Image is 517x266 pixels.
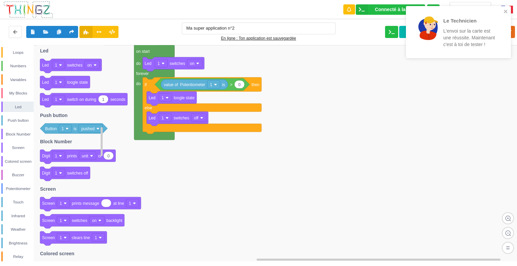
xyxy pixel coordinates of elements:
text: Led [42,97,49,102]
text: toogle state [174,96,195,100]
text: Led [42,80,49,85]
p: Le Technicien [443,17,496,24]
div: Loops [3,49,34,56]
text: is [222,82,225,87]
text: on start [136,49,150,54]
div: Variables [3,76,34,83]
div: Brightness [3,240,34,246]
text: > [230,82,232,87]
text: on [190,61,194,66]
text: Led [40,48,48,53]
div: Colored screen [3,158,34,165]
text: off [194,116,199,120]
div: En ligne : Ton application est sauvegardée [182,35,336,42]
img: thingz_logo.png [3,1,54,18]
text: switch on during [67,97,96,102]
text: 1 [162,116,164,120]
div: Weather [3,226,34,233]
text: prints [67,154,77,158]
div: Push button [3,117,34,124]
text: prints message [72,201,99,206]
text: Screen [42,235,55,240]
text: Led [149,116,156,120]
text: Potentiometer [180,82,205,87]
text: 1 [60,235,62,240]
text: 1 [55,80,57,85]
text: 1 [55,171,57,176]
div: My Blocks [3,90,34,97]
text: Led [145,61,151,66]
text: 1 [55,97,57,102]
div: Touch [3,199,34,205]
div: Screen [3,144,34,151]
text: switches off [67,171,88,176]
text: else [145,106,152,110]
text: 1 [60,218,62,223]
text: Digit [42,154,50,158]
text: Digit [42,171,50,176]
text: Push button [40,113,68,118]
text: of [98,154,102,158]
text: 1 [210,82,212,87]
text: toogle state [67,80,88,85]
text: 1 [129,201,131,206]
text: Screen [42,218,55,223]
text: forever [136,71,148,76]
text: do [136,81,141,86]
text: if [145,82,147,87]
text: Screen [42,201,55,206]
div: Potentiometer [3,185,34,192]
text: switches [170,61,185,66]
text: is [74,126,77,131]
text: 1 [62,126,64,131]
text: then [251,82,259,87]
p: L'envoi sur la carte est une réussite. Maintenant c'est à toi de tester ! [443,28,496,48]
div: Block Number [3,131,34,138]
text: switches [72,218,87,223]
text: 1 [55,63,57,68]
text: Led [149,96,156,100]
text: 1 [95,235,97,240]
text: 1 [60,201,62,206]
text: 1 [55,154,57,158]
text: Screen [40,186,56,192]
div: Led [3,104,34,110]
text: seconds [110,97,126,102]
div: Infrared [3,213,34,219]
text: on [92,218,96,223]
text: value of [164,82,178,87]
text: at line [113,201,124,206]
div: Buzzer [3,172,34,178]
text: clears line [72,235,90,240]
div: Connecté à la carte [375,7,418,12]
text: Led [42,63,49,68]
text: Button [45,126,57,131]
div: Relay [3,253,34,260]
text: switches [174,116,189,120]
text: backlight [106,218,123,223]
div: Numbers [3,63,34,69]
button: Ouvrir le moniteur [385,26,398,38]
text: Colored screen [40,251,74,256]
button: close [504,9,508,15]
button: Simulateur [399,26,450,38]
text: Block Number [40,139,72,144]
text: do [136,61,141,66]
text: on [87,63,92,68]
text: 1 [162,96,164,100]
text: 0 [107,154,110,158]
text: switches [67,63,82,68]
div: Ta base fonctionne bien ! [356,4,425,15]
text: 0 [238,82,241,87]
text: unit [82,154,89,158]
text: pushed [81,126,95,131]
text: 1 [158,61,160,66]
